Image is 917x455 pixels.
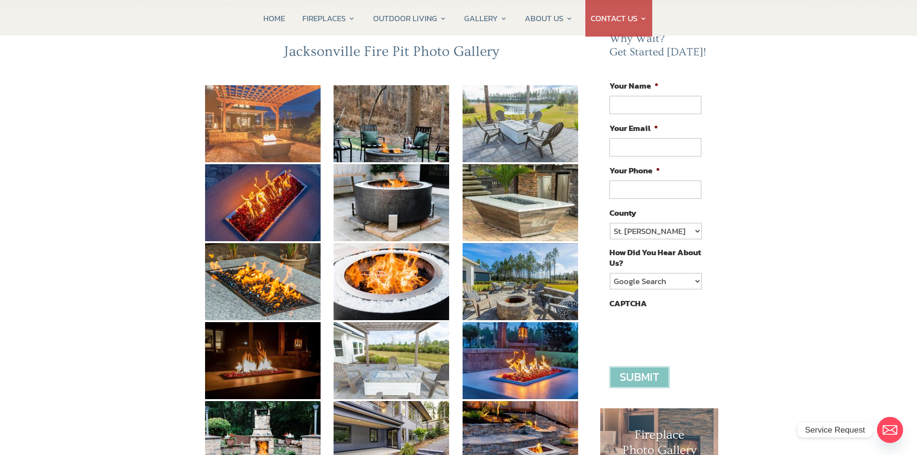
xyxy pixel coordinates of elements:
img: 4 [205,164,321,241]
img: 6 [463,164,578,241]
img: 11 [334,322,449,399]
img: 3 [463,85,578,162]
img: 8 [334,243,449,320]
h2: Jacksonville Fire Pit Photo Gallery [199,43,585,65]
label: Your Phone [609,165,660,176]
img: 10 [205,322,321,399]
label: Your Name [609,80,659,91]
a: Email [877,417,903,443]
label: County [609,208,636,218]
img: 7 [205,243,321,320]
h2: Why Wait? Get Started [DATE]! [609,32,709,64]
label: CAPTCHA [609,298,647,309]
img: 9 [463,243,578,320]
iframe: reCAPTCHA [609,313,756,351]
img: 5 [334,164,449,241]
label: How Did You Hear About Us? [609,247,701,268]
img: 2 [334,85,449,162]
input: Submit [609,366,670,388]
label: Your Email [609,123,658,133]
img: 12 [463,322,578,399]
img: 1 [205,85,321,162]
